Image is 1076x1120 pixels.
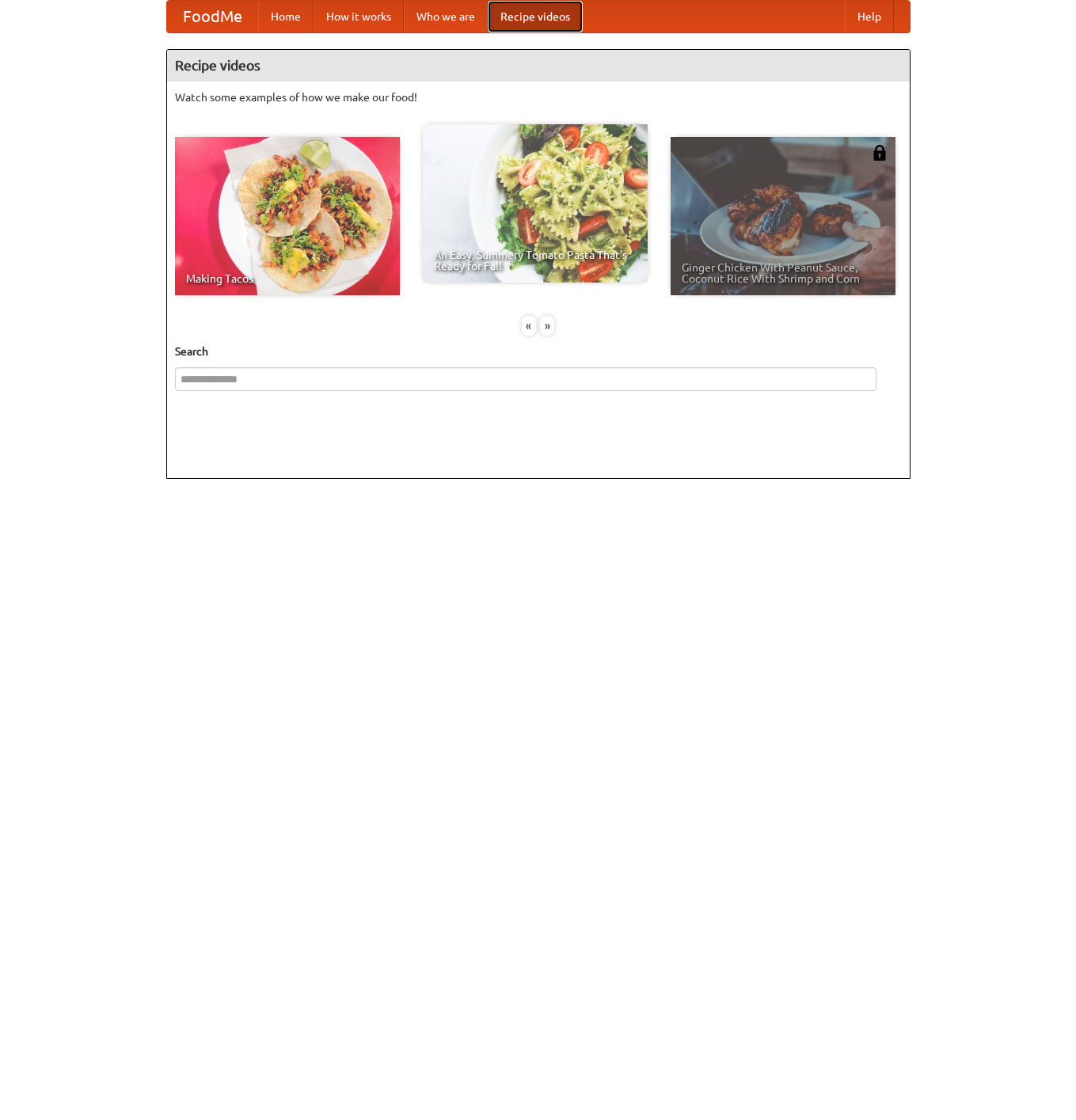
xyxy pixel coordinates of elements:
a: FoodMe [167,1,258,32]
a: Who we are [404,1,488,32]
a: Home [258,1,314,32]
span: Making Tacos [186,273,389,284]
a: Making Tacos [175,137,400,295]
a: Recipe videos [488,1,583,32]
p: Watch some examples of how we make our food! [175,89,902,105]
h4: Recipe videos [167,50,910,82]
span: An Easy, Summery Tomato Pasta That's Ready for Fall [434,249,637,271]
a: An Easy, Summery Tomato Pasta That's Ready for Fall [423,124,648,283]
a: Help [845,1,894,32]
div: « [522,316,536,336]
h5: Search [175,344,902,359]
a: How it works [314,1,404,32]
div: » [540,316,554,336]
img: 483408.png [872,145,888,161]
